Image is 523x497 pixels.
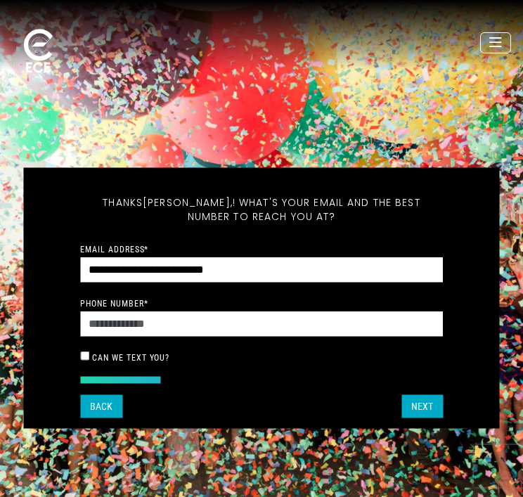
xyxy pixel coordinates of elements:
button: Next [401,395,443,418]
label: Phone Number [80,299,148,309]
label: Email Address [80,245,148,254]
h5: Thanks ! What's your email and the best number to reach you at? [80,179,443,240]
label: Can we text you? [92,353,169,363]
span: [PERSON_NAME], [143,195,233,209]
button: Toggle navigation [480,32,511,53]
button: Back [80,395,122,418]
img: ece_new_logo_whitev2-1.png [12,26,65,77]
